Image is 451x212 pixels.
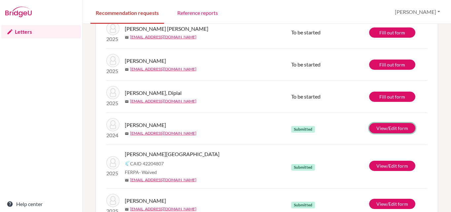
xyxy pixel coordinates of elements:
a: [EMAIL_ADDRESS][DOMAIN_NAME] [130,130,196,136]
span: [PERSON_NAME] [125,121,166,129]
span: [PERSON_NAME] [PERSON_NAME] [125,25,208,33]
img: Khadka, Sanjib [106,118,120,131]
span: FERPA [125,169,157,176]
p: 2025 [106,99,120,107]
a: View/Edit form [369,199,415,209]
span: [PERSON_NAME], Diplal [125,89,182,97]
img: Adhikari, Suraj [106,156,120,169]
span: To be started [291,61,321,67]
span: CAID 42204807 [130,160,164,167]
span: Submitted [291,202,315,208]
span: Submitted [291,164,315,171]
span: [PERSON_NAME][GEOGRAPHIC_DATA] [125,150,220,158]
span: mail [125,100,129,104]
a: Recommendation requests [90,1,164,24]
span: Submitted [291,126,315,133]
a: Letters [1,25,81,38]
span: mail [125,207,129,211]
a: Fill out form [369,60,415,70]
p: 2025 [106,35,120,43]
a: [EMAIL_ADDRESS][DOMAIN_NAME] [130,34,196,40]
a: [EMAIL_ADDRESS][DOMAIN_NAME] [130,66,196,72]
a: View/Edit form [369,161,415,171]
img: Shakya, Aarshu [106,54,120,67]
a: Fill out form [369,27,415,38]
span: mail [125,35,129,39]
a: Fill out form [369,92,415,102]
a: Reference reports [172,1,223,24]
span: mail [125,67,129,71]
img: Gharti Chhetri, Deekshit [106,22,120,35]
a: Help center [1,197,81,211]
img: Common App logo [125,161,130,166]
span: To be started [291,29,321,35]
a: View/Edit form [369,123,415,133]
span: [PERSON_NAME] [125,57,166,65]
span: [PERSON_NAME] [125,197,166,205]
img: Bridge-U [5,7,32,17]
a: [EMAIL_ADDRESS][DOMAIN_NAME] [130,98,196,104]
a: [EMAIL_ADDRESS][DOMAIN_NAME] [130,177,196,183]
p: 2025 [106,169,120,177]
p: 2024 [106,131,120,139]
img: Bhatta, Kapil [106,194,120,207]
button: [PERSON_NAME] [392,6,443,18]
span: mail [125,178,129,182]
img: Thakur Barhi, Diplal [106,86,120,99]
span: To be started [291,93,321,100]
span: - Waived [139,169,157,175]
a: [EMAIL_ADDRESS][DOMAIN_NAME] [130,206,196,212]
p: 2025 [106,67,120,75]
span: mail [125,132,129,136]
